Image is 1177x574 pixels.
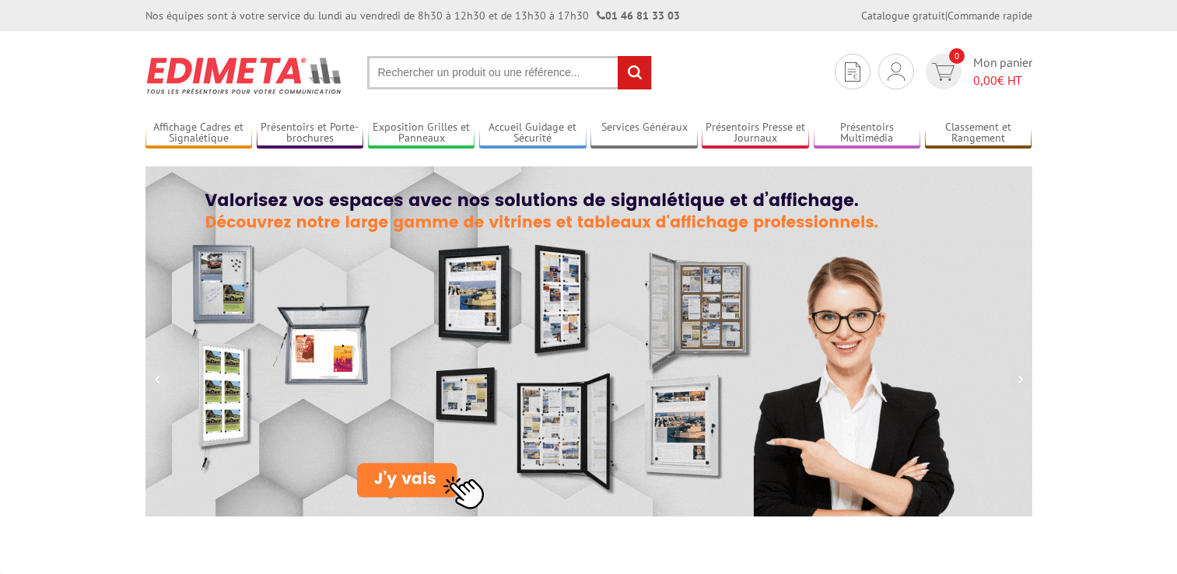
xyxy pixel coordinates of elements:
[145,8,680,23] div: Nos équipes sont à votre service du lundi au vendredi de 8h30 à 12h30 et de 13h30 à 17h30
[145,47,344,104] img: Présentoir, panneau, stand - Edimeta - PLV, affichage, mobilier bureau, entreprise
[861,9,945,23] a: Catalogue gratuit
[814,121,921,146] a: Présentoirs Multimédia
[925,121,1032,146] a: Classement et Rangement
[845,62,860,82] img: devis rapide
[949,48,965,64] span: 0
[368,121,475,146] a: Exposition Grilles et Panneaux
[367,56,652,89] input: Rechercher un produit ou une référence...
[932,63,955,81] img: devis rapide
[257,121,364,146] a: Présentoirs et Porte-brochures
[618,56,651,89] input: rechercher
[973,72,997,88] span: 0,00
[861,8,1032,23] div: |
[922,54,1032,89] a: devis rapide 0 Mon panier 0,00€ HT
[948,9,1032,23] a: Commande rapide
[702,121,809,146] a: Présentoirs Presse et Journaux
[973,72,1032,89] span: € HT
[145,121,253,146] a: Affichage Cadres et Signalétique
[590,121,698,146] a: Services Généraux
[973,54,1032,89] span: Mon panier
[479,121,587,146] a: Accueil Guidage et Sécurité
[597,9,680,23] strong: 01 46 81 33 03
[888,62,905,81] img: devis rapide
